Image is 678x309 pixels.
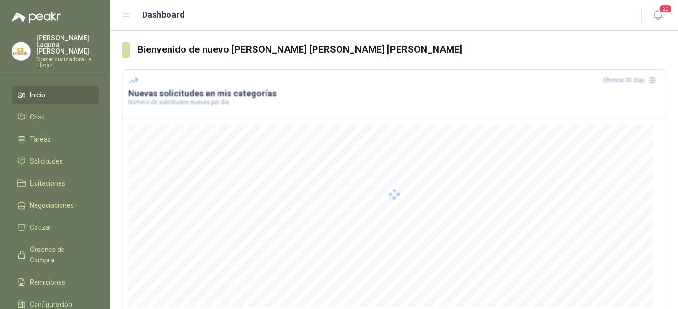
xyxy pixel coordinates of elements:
a: Negociaciones [12,196,99,214]
a: Inicio [12,86,99,104]
a: Solicitudes [12,152,99,170]
a: Órdenes de Compra [12,240,99,269]
span: Chat [30,112,44,122]
span: Solicitudes [30,156,63,166]
h3: Bienvenido de nuevo [PERSON_NAME] [PERSON_NAME] [PERSON_NAME] [137,42,666,57]
span: Cotizar [30,222,52,233]
span: Inicio [30,90,45,100]
a: Chat [12,108,99,126]
a: Licitaciones [12,174,99,192]
h1: Dashboard [142,8,185,22]
p: Comercializadora La Eficaz [36,57,99,68]
span: Negociaciones [30,200,74,211]
span: Tareas [30,134,51,144]
a: Tareas [12,130,99,148]
span: Remisiones [30,277,65,287]
span: Órdenes de Compra [30,244,90,265]
a: Remisiones [12,273,99,291]
a: Cotizar [12,218,99,237]
img: Company Logo [12,42,30,60]
span: 20 [659,4,672,13]
p: [PERSON_NAME] Laguna [PERSON_NAME] [36,35,99,55]
img: Logo peakr [12,12,61,23]
span: Licitaciones [30,178,65,189]
button: 20 [649,7,666,24]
